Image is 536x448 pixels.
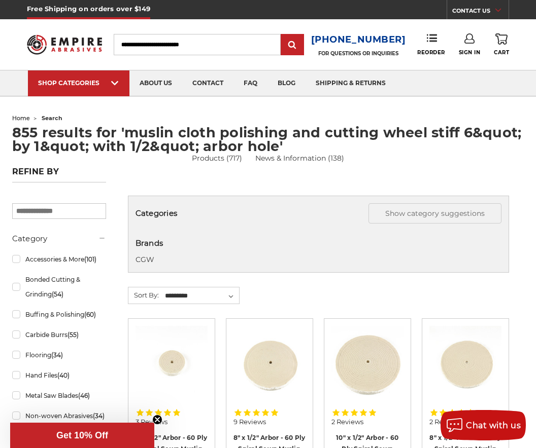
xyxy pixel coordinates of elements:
[331,326,404,398] img: 10" x 1/2" Arbor - 60 Ply Spiral Sewn Muslin Buffing Wheel
[452,5,509,19] a: CONTACT US
[12,407,106,425] a: Non-woven Abrasives
[417,49,445,56] span: Reorder
[182,70,233,96] a: contact
[282,35,303,55] input: Submit
[12,366,106,384] a: Hand Files
[441,410,526,440] button: Chat with us
[12,326,106,344] a: Carbide Burrs
[494,33,509,56] a: Cart
[10,423,154,448] div: Get 10% OffClose teaser
[233,70,267,96] a: faq
[192,154,242,163] a: Products (717)
[128,287,159,303] label: Sort By:
[42,115,62,122] span: search
[311,32,406,47] a: [PHONE_NUMBER]
[129,70,182,96] a: about us
[152,415,162,425] button: Close teaser
[417,33,445,55] a: Reorder
[466,421,521,430] span: Chat with us
[136,419,167,425] span: 3 Reviews
[368,203,501,223] button: Show category suggestions
[306,70,396,96] a: shipping & returns
[12,233,106,245] h5: Category
[12,167,106,182] h5: Refine by
[12,306,106,323] a: Buffing & Polishing
[12,126,524,153] h1: 855 results for 'muslin cloth polishing and cutting wheel stiff 6&quot; by 1&quot; with 1/2&quot;...
[136,326,208,398] img: 4 inch muslin buffing wheel spiral sewn 60 ply
[429,326,501,398] img: 8 inch spiral sewn cotton buffing wheel - 20 ply
[12,346,106,364] a: Flooring
[57,371,70,379] span: (40)
[429,419,461,425] span: 2 Reviews
[233,419,266,425] span: 9 Reviews
[136,238,501,249] h5: Brands
[311,50,406,57] p: FOR QUESTIONS OR INQUIRIES
[459,49,481,56] span: Sign In
[12,115,30,122] a: home
[84,255,96,263] span: (101)
[255,153,344,164] a: News & Information (138)
[84,311,96,318] span: (60)
[38,79,119,87] div: SHOP CATEGORIES
[68,331,79,339] span: (55)
[12,271,106,303] a: Bonded Cutting & Grinding
[267,70,306,96] a: blog
[12,250,106,268] a: Accessories & More
[52,290,63,298] span: (54)
[27,30,102,59] img: Empire Abrasives
[494,49,509,56] span: Cart
[78,392,90,399] span: (46)
[51,351,63,359] span: (34)
[331,419,363,425] span: 2 Reviews
[12,387,106,404] a: Metal Saw Blades
[136,255,154,264] a: CGW
[233,326,306,398] img: muslin spiral sewn buffing wheel 8" x 1/2" x 60 ply
[163,288,239,304] select: Sort By:
[56,430,108,440] span: Get 10% Off
[136,203,501,223] h5: Categories
[93,412,105,420] span: (34)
